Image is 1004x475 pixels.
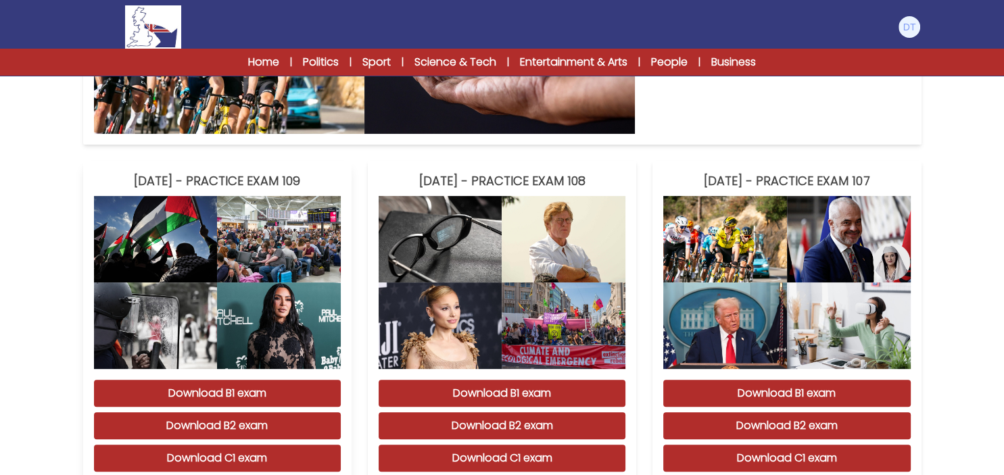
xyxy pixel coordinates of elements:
[698,55,700,69] span: |
[94,412,341,439] button: Download B2 exam
[290,55,292,69] span: |
[83,5,224,49] a: Logo
[414,54,496,70] a: Science & Tech
[94,282,218,369] img: PRACTICE EXAM 109
[787,282,911,369] img: PRACTICE EXAM 107
[507,55,509,69] span: |
[217,282,341,369] img: PRACTICE EXAM 109
[125,5,181,49] img: Logo
[787,196,911,282] img: PRACTICE EXAM 107
[651,54,688,70] a: People
[379,445,625,472] button: Download C1 exam
[379,380,625,407] button: Download B1 exam
[303,54,339,70] a: Politics
[402,55,404,69] span: |
[94,445,341,472] button: Download C1 exam
[379,172,625,191] h3: [DATE] - PRACTICE EXAM 108
[248,54,279,70] a: Home
[520,54,627,70] a: Entertainment & Arts
[502,282,625,369] img: PRACTICE EXAM 108
[663,196,787,282] img: PRACTICE EXAM 107
[663,445,910,472] button: Download C1 exam
[94,196,218,282] img: PRACTICE EXAM 109
[362,54,391,70] a: Sport
[711,54,756,70] a: Business
[638,55,640,69] span: |
[663,412,910,439] button: Download B2 exam
[502,196,625,282] img: PRACTICE EXAM 108
[94,172,341,191] h3: [DATE] - PRACTICE EXAM 109
[217,196,341,282] img: PRACTICE EXAM 109
[899,16,920,38] img: Diana Tocutiu
[379,412,625,439] button: Download B2 exam
[663,380,910,407] button: Download B1 exam
[379,196,502,282] img: PRACTICE EXAM 108
[663,172,910,191] h3: [DATE] - PRACTICE EXAM 107
[350,55,352,69] span: |
[379,282,502,369] img: PRACTICE EXAM 108
[94,380,341,407] button: Download B1 exam
[663,282,787,369] img: PRACTICE EXAM 107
